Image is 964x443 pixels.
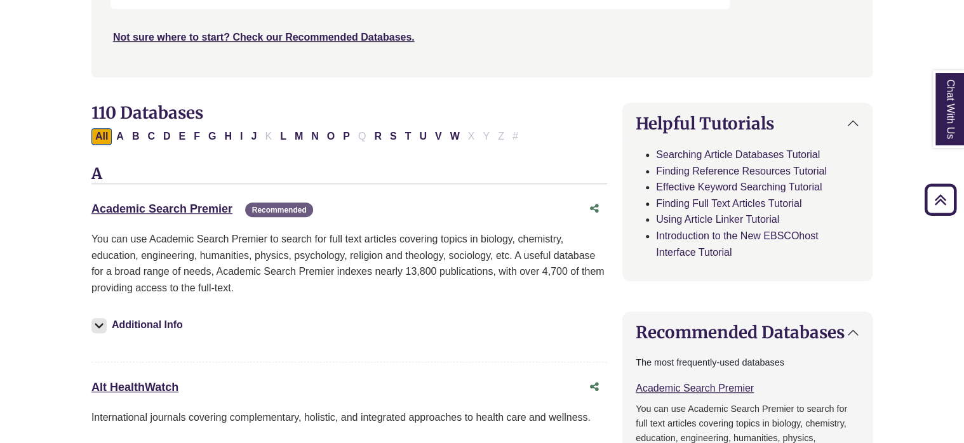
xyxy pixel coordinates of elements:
[91,165,607,184] h3: A
[291,128,307,145] button: Filter Results M
[656,182,822,192] a: Effective Keyword Searching Tutorial
[91,231,607,296] p: You can use Academic Search Premier to search for full text articles covering topics in biology, ...
[307,128,323,145] button: Filter Results N
[415,128,431,145] button: Filter Results U
[623,312,872,352] button: Recommended Databases
[91,202,232,215] a: Academic Search Premier
[236,128,246,145] button: Filter Results I
[91,128,112,145] button: All
[339,128,354,145] button: Filter Results P
[431,128,446,145] button: Filter Results V
[401,128,415,145] button: Filter Results T
[656,166,827,176] a: Finding Reference Resources Tutorial
[245,202,312,217] span: Recommended
[112,128,128,145] button: Filter Results A
[920,191,961,208] a: Back to Top
[636,355,859,370] p: The most frequently-used databases
[582,375,607,399] button: Share this database
[276,128,290,145] button: Filter Results L
[190,128,204,145] button: Filter Results F
[175,128,190,145] button: Filter Results E
[128,128,144,145] button: Filter Results B
[247,128,260,145] button: Filter Results J
[323,128,338,145] button: Filter Results O
[446,128,464,145] button: Filter Results W
[656,230,818,258] a: Introduction to the New EBSCOhost Interface Tutorial
[91,316,187,334] button: Additional Info
[204,128,220,145] button: Filter Results G
[91,381,178,393] a: Alt HealthWatch
[370,128,385,145] button: Filter Results R
[656,149,820,160] a: Searching Article Databases Tutorial
[220,128,236,145] button: Filter Results H
[91,102,203,123] span: 110 Databases
[159,128,175,145] button: Filter Results D
[623,103,872,143] button: Helpful Tutorials
[656,214,779,225] a: Using Article Linker Tutorial
[656,198,801,209] a: Finding Full Text Articles Tutorial
[91,130,523,141] div: Alpha-list to filter by first letter of database name
[386,128,401,145] button: Filter Results S
[636,383,754,393] a: Academic Search Premier
[91,409,607,426] p: International journals covering complementary, holistic, and integrated approaches to health care...
[582,197,607,221] button: Share this database
[113,32,415,43] a: Not sure where to start? Check our Recommended Databases.
[144,128,159,145] button: Filter Results C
